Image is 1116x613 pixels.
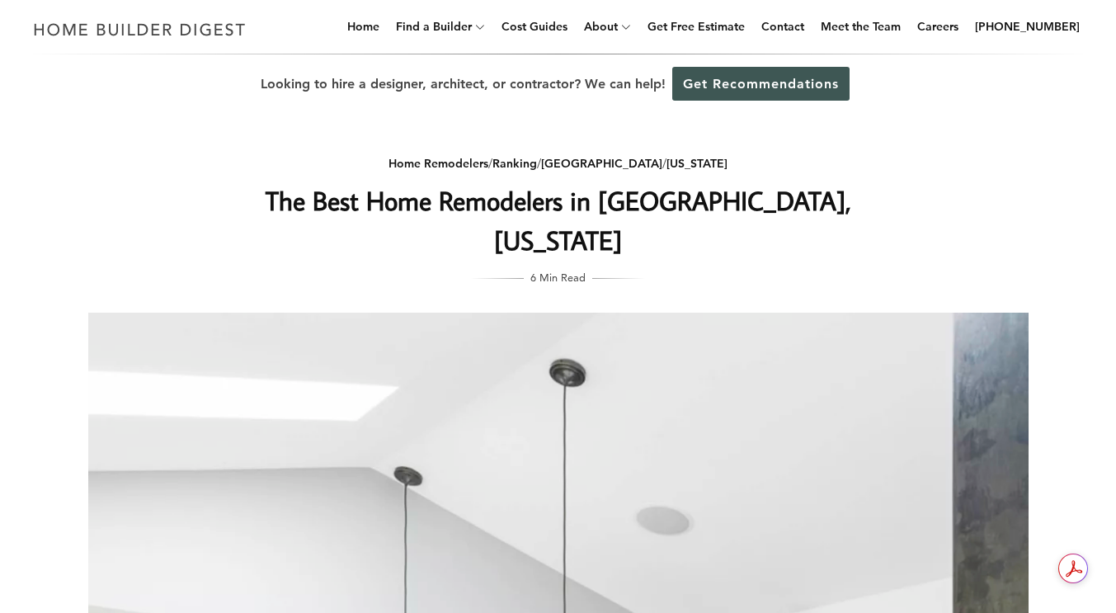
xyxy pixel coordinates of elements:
[492,156,537,171] a: Ranking
[229,153,888,174] div: / / /
[388,156,488,171] a: Home Remodelers
[541,156,662,171] a: [GEOGRAPHIC_DATA]
[672,67,850,101] a: Get Recommendations
[666,156,728,171] a: [US_STATE]
[26,13,253,45] img: Home Builder Digest
[229,181,888,260] h1: The Best Home Remodelers in [GEOGRAPHIC_DATA], [US_STATE]
[530,268,586,286] span: 6 Min Read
